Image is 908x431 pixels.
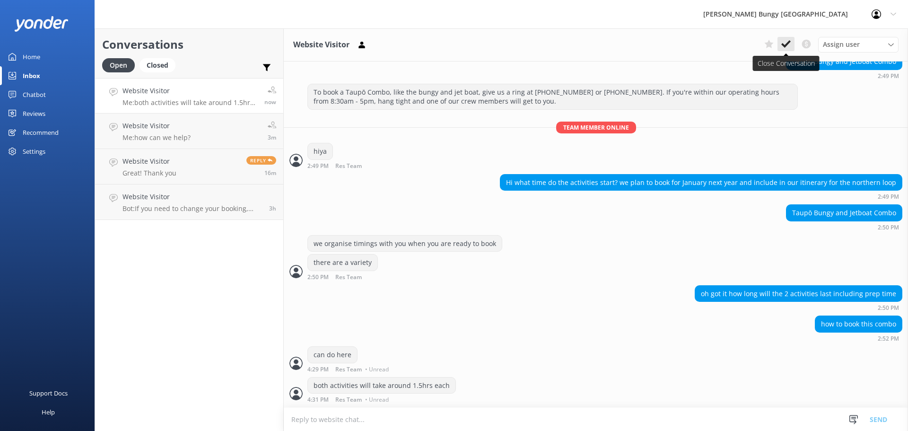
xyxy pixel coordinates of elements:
span: Sep 21 2025 01:17pm (UTC +12:00) Pacific/Auckland [269,204,276,212]
span: Reply [246,156,276,165]
div: Inbox [23,66,40,85]
a: Website VisitorBot:If you need to change your booking, give us a call on [PHONE_NUMBER] or [PHONE... [95,185,283,220]
span: Assign user [823,39,860,50]
div: Settings [23,142,45,161]
strong: 2:49 PM [307,163,329,169]
strong: 2:50 PM [878,225,899,230]
strong: 2:49 PM [878,73,899,79]
span: Sep 21 2025 04:28pm (UTC +12:00) Pacific/Auckland [268,133,276,141]
span: Sep 21 2025 04:31pm (UTC +12:00) Pacific/Auckland [264,98,276,106]
span: • Unread [365,367,389,372]
span: • Unread [365,397,389,403]
p: Great! Thank you [122,169,176,177]
div: Sep 21 2025 02:50pm (UTC +12:00) Pacific/Auckland [786,224,902,230]
div: Recommend [23,123,59,142]
strong: 2:50 PM [878,305,899,311]
img: yonder-white-logo.png [14,16,69,32]
div: Sep 21 2025 02:49pm (UTC +12:00) Pacific/Auckland [500,193,902,200]
div: Chatbot [23,85,46,104]
h3: Website Visitor [293,39,349,51]
h2: Conversations [102,35,276,53]
div: Sep 21 2025 02:52pm (UTC +12:00) Pacific/Auckland [815,335,902,342]
div: we organise timings with you when you are ready to book [308,236,502,252]
span: Team member online [556,122,636,133]
div: Sep 21 2025 04:31pm (UTC +12:00) Pacific/Auckland [307,396,456,403]
div: Hi what time do the activities start? we plan to book for January next year and include in our it... [500,175,902,191]
strong: 2:49 PM [878,194,899,200]
div: hiya [308,143,332,159]
h4: Website Visitor [122,86,257,96]
a: Website VisitorMe:how can we help?3m [95,114,283,149]
div: Home [23,47,40,66]
a: Closed [140,60,180,70]
div: Closed [140,58,175,72]
a: Website VisitorGreat! Thank youReply16m [95,149,283,185]
strong: 2:52 PM [878,336,899,342]
div: how to book this combo [815,316,902,332]
a: Website VisitorMe:both activities will take around 1.5hrs eachnow [95,78,283,114]
span: Res Team [335,397,362,403]
h4: Website Visitor [122,156,176,167]
div: Sep 21 2025 02:50pm (UTC +12:00) Pacific/Auckland [695,304,902,311]
div: can do here [308,347,357,363]
span: Res Team [335,367,362,372]
span: Res Team [335,163,362,169]
span: Res Team [335,274,362,281]
div: Help [42,403,55,422]
div: Support Docs [29,384,68,403]
div: Sep 21 2025 02:50pm (UTC +12:00) Pacific/Auckland [307,273,393,281]
div: Open [102,58,135,72]
div: Taupō Bungy and Jetboat Combo [786,53,902,70]
strong: 2:50 PM [307,274,329,281]
div: Reviews [23,104,45,123]
p: Me: how can we help? [122,133,191,142]
a: Open [102,60,140,70]
div: there are a variety [308,255,377,271]
p: Me: both activities will take around 1.5hrs each [122,98,257,107]
span: Sep 21 2025 04:15pm (UTC +12:00) Pacific/Auckland [264,169,276,177]
h4: Website Visitor [122,192,262,202]
div: Sep 21 2025 02:49pm (UTC +12:00) Pacific/Auckland [307,162,393,169]
div: Sep 21 2025 02:49pm (UTC +12:00) Pacific/Auckland [786,72,902,79]
strong: 4:29 PM [307,367,329,372]
h4: Website Visitor [122,121,191,131]
div: both activities will take around 1.5hrs each [308,378,455,394]
div: Sep 21 2025 04:29pm (UTC +12:00) Pacific/Auckland [307,366,391,372]
div: Taupō Bungy and Jetboat Combo [786,205,902,221]
strong: 4:31 PM [307,397,329,403]
p: Bot: If you need to change your booking, give us a call on [PHONE_NUMBER] or [PHONE_NUMBER], or s... [122,204,262,213]
div: oh got it how long will the 2 activities last including prep time [695,286,902,302]
div: To book a Taupō Combo, like the bungy and jet boat, give us a ring at [PHONE_NUMBER] or [PHONE_NU... [308,84,797,109]
div: Assign User [818,37,899,52]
